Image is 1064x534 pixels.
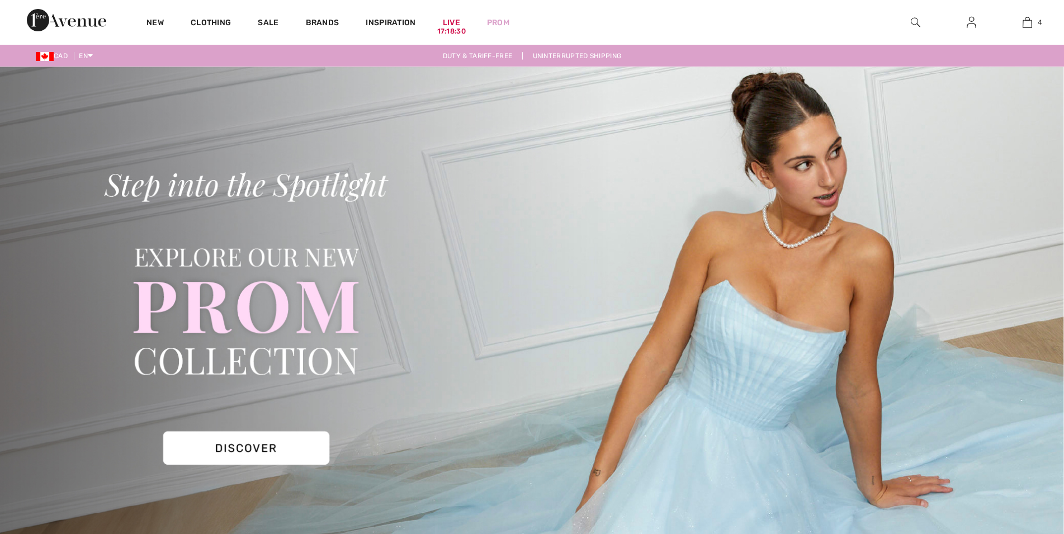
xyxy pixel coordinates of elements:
[36,52,72,60] span: CAD
[366,18,415,30] span: Inspiration
[36,52,54,61] img: Canadian Dollar
[967,16,976,29] img: My Info
[1023,16,1032,29] img: My Bag
[437,26,466,37] div: 17:18:30
[79,52,93,60] span: EN
[1038,17,1042,27] span: 4
[443,17,460,29] a: Live17:18:30
[258,18,278,30] a: Sale
[1000,16,1054,29] a: 4
[27,9,106,31] img: 1ère Avenue
[992,500,1053,528] iframe: Opens a widget where you can find more information
[191,18,231,30] a: Clothing
[306,18,339,30] a: Brands
[487,17,509,29] a: Prom
[146,18,164,30] a: New
[958,16,985,30] a: Sign In
[911,16,920,29] img: search the website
